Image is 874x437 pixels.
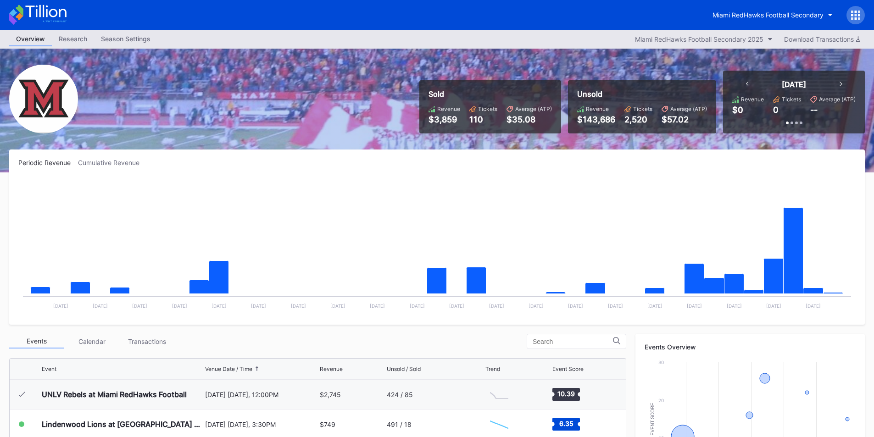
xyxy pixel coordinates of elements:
[658,360,664,365] text: 30
[172,303,187,309] text: [DATE]
[53,303,68,309] text: [DATE]
[94,32,157,46] a: Season Settings
[9,32,52,46] a: Overview
[370,303,385,309] text: [DATE]
[320,365,343,372] div: Revenue
[630,33,777,45] button: Miami RedHawks Football Secondary 2025
[658,398,664,403] text: 20
[52,32,94,46] a: Research
[78,159,147,166] div: Cumulative Revenue
[291,303,306,309] text: [DATE]
[478,105,497,112] div: Tickets
[64,334,119,348] div: Calendar
[819,96,856,103] div: Average (ATP)
[205,365,252,372] div: Venue Date / Time
[320,420,335,428] div: $749
[429,89,552,99] div: Sold
[18,178,856,315] svg: Chart title
[489,303,504,309] text: [DATE]
[773,105,779,115] div: 0
[449,303,464,309] text: [DATE]
[779,33,865,45] button: Download Transactions
[387,391,413,398] div: 424 / 85
[485,413,513,436] svg: Chart title
[577,89,707,99] div: Unsold
[568,303,583,309] text: [DATE]
[670,105,707,112] div: Average (ATP)
[608,303,623,309] text: [DATE]
[559,420,573,427] text: 6.35
[93,303,108,309] text: [DATE]
[633,105,652,112] div: Tickets
[687,303,702,309] text: [DATE]
[810,105,818,115] div: --
[251,303,266,309] text: [DATE]
[782,80,806,89] div: [DATE]
[205,391,318,398] div: [DATE] [DATE], 12:00PM
[94,32,157,45] div: Season Settings
[806,303,821,309] text: [DATE]
[212,303,227,309] text: [DATE]
[706,6,840,23] button: Miami RedHawks Football Secondary
[42,390,187,399] div: UNLV Rebels at Miami RedHawks Football
[727,303,742,309] text: [DATE]
[784,35,860,43] div: Download Transactions
[119,334,174,348] div: Transactions
[320,391,341,398] div: $2,745
[330,303,345,309] text: [DATE]
[9,65,78,133] img: Miami_RedHawks_Football_Secondary.png
[586,105,609,112] div: Revenue
[410,303,425,309] text: [DATE]
[132,303,147,309] text: [DATE]
[650,403,655,436] text: Event Score
[732,105,743,115] div: $0
[713,11,824,19] div: Miami RedHawks Football Secondary
[429,115,460,124] div: $3,859
[52,32,94,45] div: Research
[387,365,421,372] div: Unsold / Sold
[437,105,460,112] div: Revenue
[469,115,497,124] div: 110
[9,334,64,348] div: Events
[645,343,856,351] div: Events Overview
[635,35,763,43] div: Miami RedHawks Football Secondary 2025
[533,338,613,345] input: Search
[557,390,575,398] text: 10.39
[387,420,412,428] div: 491 / 18
[782,96,801,103] div: Tickets
[662,115,707,124] div: $57.02
[42,420,203,429] div: Lindenwood Lions at [GEOGRAPHIC_DATA] RedHawks Football
[485,383,513,406] svg: Chart title
[485,365,500,372] div: Trend
[205,420,318,428] div: [DATE] [DATE], 3:30PM
[766,303,781,309] text: [DATE]
[552,365,584,372] div: Event Score
[507,115,552,124] div: $35.08
[18,159,78,166] div: Periodic Revenue
[741,96,764,103] div: Revenue
[577,115,615,124] div: $143,686
[529,303,544,309] text: [DATE]
[42,365,56,372] div: Event
[515,105,552,112] div: Average (ATP)
[647,303,662,309] text: [DATE]
[624,115,652,124] div: 2,520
